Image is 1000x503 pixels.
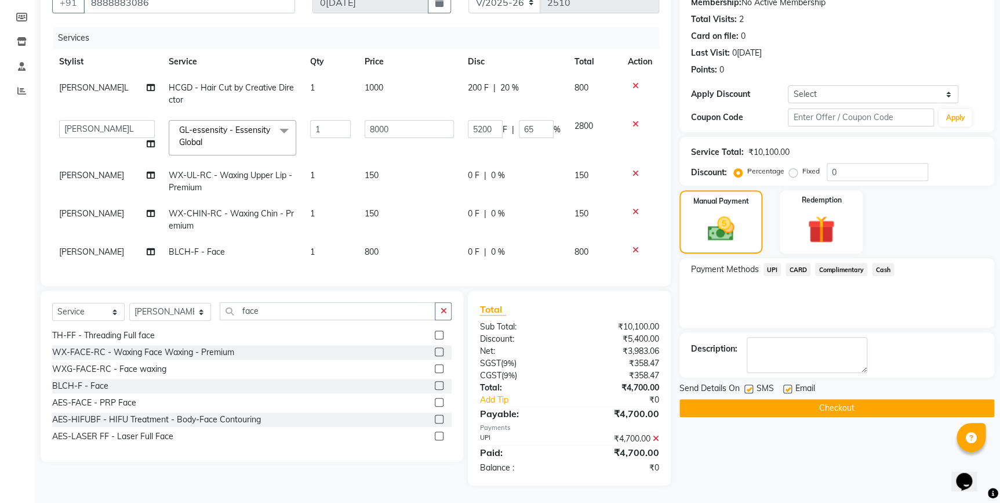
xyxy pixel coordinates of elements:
[939,109,972,126] button: Apply
[569,382,668,394] div: ₹4,700.00
[569,446,668,459] div: ₹4,700.00
[471,333,569,345] div: Discount:
[569,357,668,370] div: ₹358.47
[471,357,569,370] div: ( )
[471,382,569,394] div: Total:
[574,170,588,180] span: 150
[802,166,820,176] label: Fixed
[763,263,781,276] span: UPI
[872,263,894,276] span: Cash
[621,49,659,75] th: Action
[691,64,717,76] div: Points:
[365,170,379,180] span: 150
[220,302,436,320] input: Search or Scan
[59,208,124,219] span: [PERSON_NAME]
[719,64,724,76] div: 0
[365,82,383,93] span: 1000
[815,263,867,276] span: Complimentary
[491,246,505,258] span: 0 %
[471,394,586,406] a: Add Tip
[59,170,124,180] span: [PERSON_NAME]
[569,433,668,445] div: ₹4,700.00
[471,370,569,382] div: ( )
[468,82,489,94] span: 200 F
[574,121,593,131] span: 2800
[59,247,124,257] span: [PERSON_NAME]
[479,303,506,316] span: Total
[52,397,136,409] div: AES-FACE - PRP Face
[471,345,569,357] div: Net:
[788,108,934,126] input: Enter Offer / Coupon Code
[484,208,486,220] span: |
[691,167,727,179] div: Discount:
[691,13,737,26] div: Total Visits:
[484,246,486,258] span: |
[569,321,668,333] div: ₹10,100.00
[503,359,514,368] span: 9%
[365,208,379,219] span: 150
[679,399,994,417] button: Checkout
[574,208,588,219] span: 150
[169,82,294,105] span: HCGD - Hair Cut by Creative Director
[479,358,500,368] span: SGST
[169,170,292,193] span: WX-UL-RC - Waxing Upper Lip - Premium
[799,212,843,247] img: _gift.svg
[491,169,505,182] span: 0 %
[951,457,988,491] iframe: chat widget
[169,208,294,231] span: WX-CHIN-RC - Waxing Chin - Premium
[52,380,108,392] div: BLCH-F - Face
[52,330,155,342] div: TH-FF - Threading Full face
[493,82,496,94] span: |
[569,345,668,357] div: ₹3,983.06
[554,124,561,136] span: %
[310,247,315,257] span: 1
[52,49,162,75] th: Stylist
[52,363,166,375] div: WXG-FACE-RC - Face waxing
[748,146,790,158] div: ₹10,100.00
[491,208,505,220] span: 0 %
[691,146,744,158] div: Service Total:
[471,446,569,459] div: Paid:
[757,382,774,397] span: SMS
[52,414,261,426] div: AES-HIFUBF - HIFU Treatment - Body-Face Contouring
[741,30,746,42] div: 0
[162,49,303,75] th: Service
[468,246,479,258] span: 0 F
[691,111,788,124] div: Coupon Code
[500,82,519,94] span: 20 %
[795,382,815,397] span: Email
[503,124,507,136] span: F
[512,124,514,136] span: |
[569,407,668,421] div: ₹4,700.00
[358,49,461,75] th: Price
[471,321,569,333] div: Sub Total:
[365,247,379,257] span: 800
[479,370,501,381] span: CGST
[52,346,234,359] div: WX-FACE-RC - Waxing Face Waxing - Premium
[679,382,740,397] span: Send Details On
[569,462,668,474] div: ₹0
[310,82,315,93] span: 1
[52,430,173,443] div: AES-LASER FF - Laser Full Face
[471,433,569,445] div: UPI
[691,30,739,42] div: Card on file:
[699,213,742,244] img: _cash.svg
[691,263,759,276] span: Payment Methods
[479,423,659,433] div: Payments
[691,47,730,59] div: Last Visit:
[693,196,748,207] label: Manual Payment
[801,195,841,205] label: Redemption
[179,125,270,147] span: GL-essensity - Essensity Global
[568,49,621,75] th: Total
[574,247,588,257] span: 800
[468,169,479,182] span: 0 F
[503,371,514,380] span: 9%
[471,462,569,474] div: Balance :
[569,370,668,382] div: ₹358.47
[468,208,479,220] span: 0 F
[53,27,668,49] div: Services
[732,47,762,59] div: 0[DATE]
[747,166,784,176] label: Percentage
[569,333,668,345] div: ₹5,400.00
[461,49,568,75] th: Disc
